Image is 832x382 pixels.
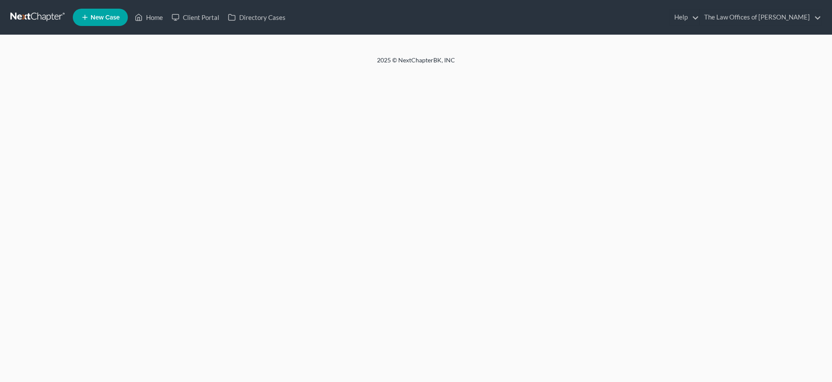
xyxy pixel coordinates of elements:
[224,10,290,25] a: Directory Cases
[169,56,663,71] div: 2025 © NextChapterBK, INC
[700,10,821,25] a: The Law Offices of [PERSON_NAME]
[670,10,699,25] a: Help
[130,10,167,25] a: Home
[167,10,224,25] a: Client Portal
[73,9,128,26] new-legal-case-button: New Case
